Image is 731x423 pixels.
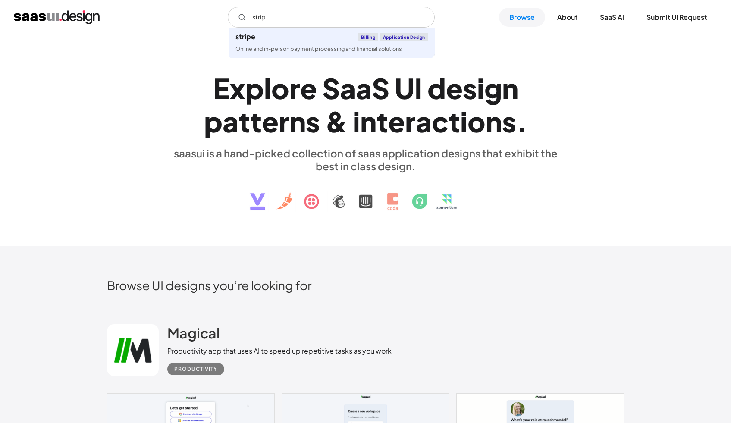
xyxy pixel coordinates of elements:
div: n [486,105,502,138]
form: Email Form [228,7,435,28]
div: a [416,105,432,138]
div: r [289,72,300,105]
img: text, icon, saas logo [235,172,496,217]
div: Online and in-person payment processing and financial solutions [235,45,402,53]
div: Application Design [380,33,428,41]
div: n [289,105,306,138]
div: p [204,105,223,138]
div: e [262,105,279,138]
h2: Browse UI designs you’re looking for [107,278,624,293]
a: stripeBillingApplication DesignOnline and in-person payment processing and financial solutions [229,28,435,58]
div: E [213,72,229,105]
div: e [388,105,405,138]
a: Magical [167,324,220,346]
div: d [427,72,446,105]
div: o [271,72,289,105]
div: n [360,105,376,138]
div: c [432,105,449,138]
div: S [322,72,340,105]
div: Productivity [174,364,217,374]
div: Billing [358,33,378,41]
a: SaaS Ai [590,8,634,27]
div: . [516,105,527,138]
div: i [477,72,484,105]
div: p [245,72,264,105]
input: Search UI designs you're looking for... [228,7,435,28]
div: r [279,105,289,138]
a: About [547,8,588,27]
a: Submit UI Request [636,8,717,27]
div: S [372,72,389,105]
div: o [467,105,486,138]
div: t [250,105,262,138]
div: saasui is a hand-picked collection of saas application designs that exhibit the best in class des... [167,147,564,172]
div: i [460,105,467,138]
div: a [356,72,372,105]
div: t [238,105,250,138]
h2: Magical [167,324,220,342]
div: t [376,105,388,138]
h1: Explore SaaS UI design patterns & interactions. [167,72,564,138]
div: a [340,72,356,105]
div: s [502,105,516,138]
div: x [229,72,245,105]
div: I [414,72,422,105]
div: s [463,72,477,105]
div: e [446,72,463,105]
div: a [223,105,238,138]
div: & [325,105,348,138]
div: stripe [235,33,255,40]
div: t [449,105,460,138]
a: home [14,10,100,24]
div: r [405,105,416,138]
div: Productivity app that uses AI to speed up repetitive tasks as you work [167,346,392,356]
div: i [353,105,360,138]
div: s [306,105,320,138]
div: U [395,72,414,105]
div: n [502,72,518,105]
div: e [300,72,317,105]
a: Browse [499,8,545,27]
div: l [264,72,271,105]
div: g [484,72,502,105]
